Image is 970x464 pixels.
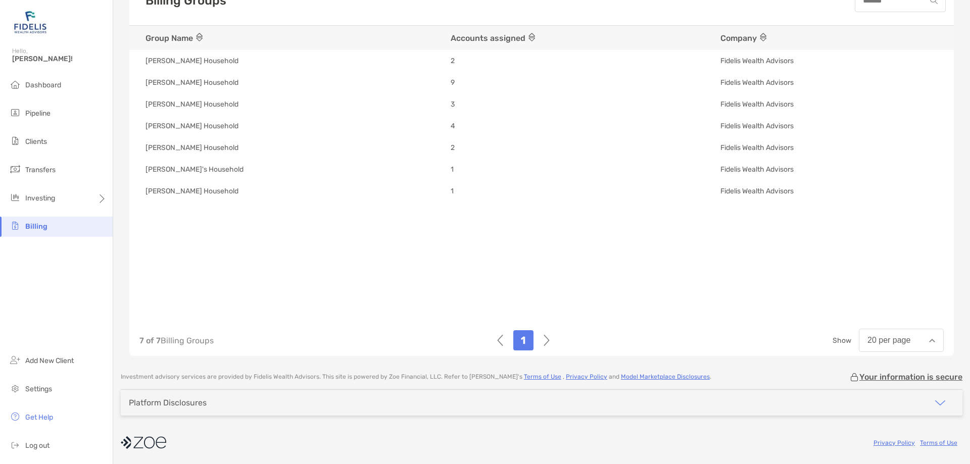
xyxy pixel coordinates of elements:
p: Your information is secure [859,372,962,382]
span: Fidelis Wealth Advisors [720,56,794,66]
span: Company [720,33,769,43]
img: company logo [121,431,166,454]
span: Fidelis Wealth Advisors [720,78,794,87]
span: Dashboard [25,81,61,89]
span: Get Help [25,413,53,422]
span: [PERSON_NAME]'s Household [145,165,244,174]
img: transfers icon [9,163,21,175]
div: 20 per page [867,336,910,345]
img: billing icon [9,220,21,232]
img: sort icon [760,33,766,41]
p: Billing Groups [139,334,214,347]
img: left-arrow [497,330,503,350]
a: Privacy Policy [566,373,607,380]
span: Accounts assigned [451,33,538,43]
img: get-help icon [9,410,21,423]
span: [PERSON_NAME] Household [145,99,238,109]
span: Fidelis Wealth Advisors [720,99,794,109]
span: Fidelis Wealth Advisors [720,186,794,196]
div: 1 [513,330,533,350]
p: Investment advisory services are provided by Fidelis Wealth Advisors . This site is powered by Zo... [121,373,711,381]
img: Zoe Logo [12,4,48,40]
span: Clients [25,137,47,146]
img: clients icon [9,135,21,147]
img: dashboard icon [9,78,21,90]
img: right-arrow [544,330,550,350]
img: logout icon [9,439,21,451]
img: investing icon [9,191,21,203]
a: Terms of Use [524,373,561,380]
span: [PERSON_NAME]! [12,55,107,63]
span: [PERSON_NAME] Household [145,186,238,196]
span: 4 [451,121,455,131]
div: Platform Disclosures [129,398,207,407]
a: Privacy Policy [874,439,915,446]
span: [PERSON_NAME] Household [145,56,238,66]
img: sort icon [196,33,203,41]
span: [PERSON_NAME] Household [145,143,238,152]
span: 1 [451,165,454,174]
span: [PERSON_NAME] Household [145,78,238,87]
span: Log out [25,441,50,450]
span: Add New Client [25,356,74,365]
span: 2 [451,56,455,66]
img: add_new_client icon [9,354,21,366]
span: Group Name [145,33,206,43]
a: Model Marketplace Disclosures [621,373,710,380]
a: Terms of Use [920,439,957,446]
span: 2 [451,143,455,152]
span: 7 of 7 [139,336,161,345]
span: Show [833,336,851,345]
button: 20 per page [859,329,944,352]
img: settings icon [9,382,21,394]
span: 1 [451,186,454,196]
span: 3 [451,99,455,109]
span: 9 [451,78,455,87]
span: Pipeline [25,109,51,118]
span: Fidelis Wealth Advisors [720,143,794,152]
span: Transfers [25,166,56,174]
span: Billing [25,222,47,231]
span: [PERSON_NAME] Household [145,121,238,131]
img: icon arrow [934,397,946,409]
span: Fidelis Wealth Advisors [720,165,794,174]
span: Investing [25,194,55,202]
span: Settings [25,385,52,393]
img: pipeline icon [9,107,21,119]
img: Open dropdown arrow [929,339,935,342]
img: sort icon [528,33,535,41]
span: Fidelis Wealth Advisors [720,121,794,131]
